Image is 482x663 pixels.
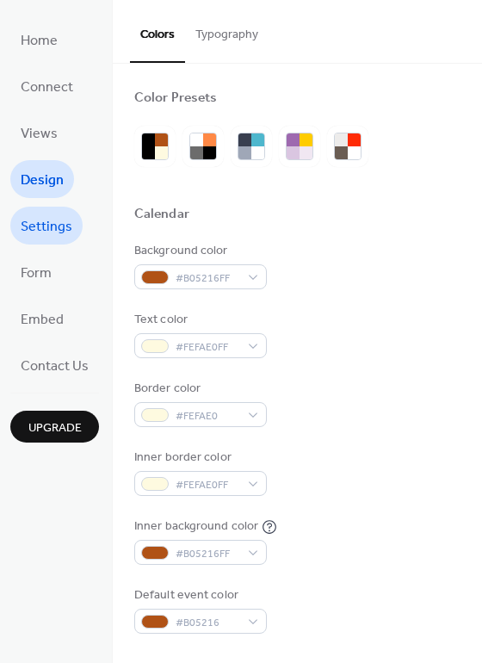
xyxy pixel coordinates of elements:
[176,476,239,494] span: #FEFAE0FF
[10,411,99,443] button: Upgrade
[21,307,64,334] span: Embed
[10,253,62,291] a: Form
[10,346,99,384] a: Contact Us
[10,67,83,105] a: Connect
[134,380,263,398] div: Border color
[134,206,189,224] div: Calendar
[134,242,263,260] div: Background color
[134,311,263,329] div: Text color
[28,419,82,437] span: Upgrade
[21,214,72,241] span: Settings
[10,114,68,152] a: Views
[176,338,239,356] span: #FEFAE0FF
[21,167,64,195] span: Design
[134,449,263,467] div: Inner border color
[176,614,239,632] span: #B05216
[176,407,239,425] span: #FEFAE0
[21,353,89,381] span: Contact Us
[10,207,83,245] a: Settings
[176,545,239,563] span: #B05216FF
[10,300,74,338] a: Embed
[176,270,239,288] span: #B05216FF
[21,260,52,288] span: Form
[134,90,217,108] div: Color Presets
[10,160,74,198] a: Design
[10,21,68,59] a: Home
[21,121,58,148] span: Views
[134,517,258,536] div: Inner background color
[21,74,73,102] span: Connect
[21,28,58,55] span: Home
[134,586,263,604] div: Default event color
